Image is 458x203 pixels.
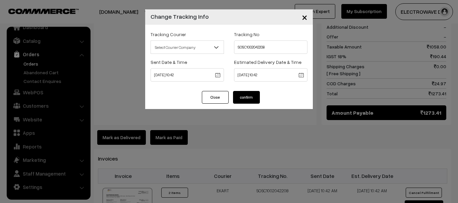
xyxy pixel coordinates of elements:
[202,91,229,104] button: Close
[234,40,307,54] input: Tracking No
[151,40,224,54] span: Select Courier Company
[234,68,307,82] input: Estimated Delivery Date & Time
[151,12,209,21] h4: Change Tracking Info
[151,31,186,38] label: Tracking Courier
[234,31,260,38] label: Tracking No
[234,59,301,66] label: Estimated Delivery Date & Time
[151,68,224,82] input: Sent Date & Time
[233,91,260,104] button: confirm
[302,11,307,23] span: ×
[296,7,313,27] button: Close
[151,59,187,66] label: Sent Date & Time
[151,41,224,53] span: Select Courier Company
